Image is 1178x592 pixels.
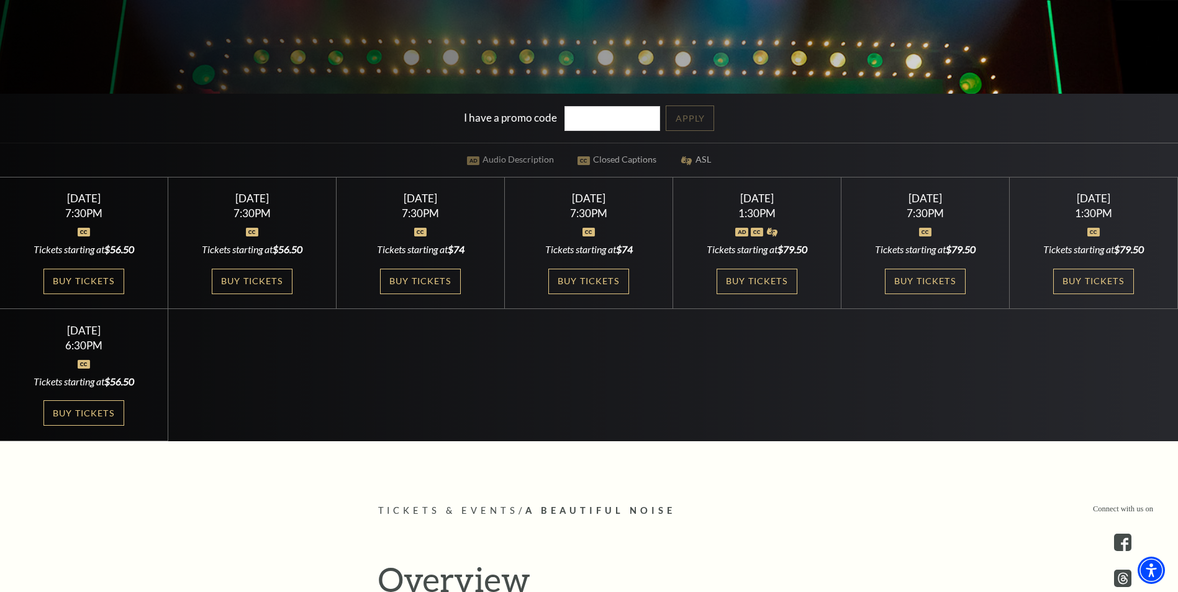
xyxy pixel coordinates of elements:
div: 7:30PM [183,208,322,218]
label: I have a promo code [464,110,557,123]
div: Tickets starting at [351,243,490,256]
div: [DATE] [1025,192,1163,205]
div: [DATE] [15,324,153,337]
div: 7:30PM [15,208,153,218]
div: [DATE] [351,192,490,205]
p: / [378,503,800,519]
a: Buy Tickets [43,269,124,294]
span: $79.50 [946,243,976,255]
div: [DATE] [688,192,827,205]
div: [DATE] [183,192,322,205]
a: Buy Tickets [548,269,629,294]
div: 6:30PM [15,340,153,351]
span: Tickets & Events [378,505,519,516]
div: Tickets starting at [1025,243,1163,256]
a: Buy Tickets [43,400,124,426]
div: [DATE] [520,192,658,205]
a: Buy Tickets [212,269,292,294]
div: Tickets starting at [183,243,322,256]
div: 1:30PM [1025,208,1163,218]
div: 7:30PM [351,208,490,218]
div: 7:30PM [856,208,995,218]
div: Accessibility Menu [1138,557,1165,584]
div: Tickets starting at [856,243,995,256]
div: Tickets starting at [15,375,153,388]
a: Buy Tickets [1053,269,1134,294]
div: [DATE] [15,192,153,205]
a: Buy Tickets [380,269,461,294]
span: $79.50 [777,243,807,255]
div: 1:30PM [688,208,827,218]
p: Connect with us on [1093,503,1153,515]
span: $79.50 [1114,243,1144,255]
span: $56.50 [273,243,302,255]
a: Buy Tickets [885,269,966,294]
div: 7:30PM [520,208,658,218]
div: Tickets starting at [520,243,658,256]
span: $74 [616,243,633,255]
span: $56.50 [104,243,134,255]
a: facebook - open in a new tab [1114,534,1131,551]
div: Tickets starting at [688,243,827,256]
span: $56.50 [104,375,134,387]
div: Tickets starting at [15,243,153,256]
span: A Beautiful Noise [525,505,676,516]
div: [DATE] [856,192,995,205]
a: threads.com - open in a new tab [1114,570,1131,587]
a: Buy Tickets [717,269,797,294]
span: $74 [448,243,464,255]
